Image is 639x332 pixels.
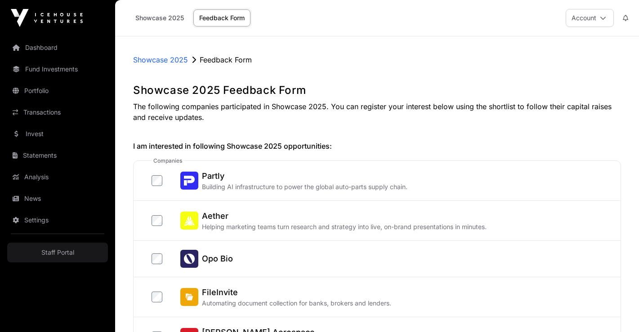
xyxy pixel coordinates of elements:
[7,210,108,230] a: Settings
[152,215,162,226] input: AetherAetherHelping marketing teams turn research and strategy into live, on-brand presentations ...
[202,252,233,265] h2: Opo Bio
[202,210,487,222] h2: Aether
[7,167,108,187] a: Analysis
[180,250,198,268] img: Opo Bio
[202,286,391,299] h2: FileInvite
[566,9,614,27] button: Account
[133,141,621,151] h2: I am interested in following Showcase 2025 opportunities:
[152,292,162,302] input: FileInviteFileInviteAutomating document collection for banks, brokers and lenders.
[133,83,621,97] h1: Showcase 2025 Feedback Form
[133,54,188,65] a: Showcase 2025
[7,59,108,79] a: Fund Investments
[133,101,621,123] p: The following companies participated in Showcase 2025. You can register your interest below using...
[152,175,162,186] input: PartlyPartlyBuilding AI infrastructure to power the global auto-parts supply chain.
[202,222,487,231] p: Helping marketing teams turn research and strategy into live, on-brand presentations in minutes.
[200,54,252,65] p: Feedback Form
[7,146,108,165] a: Statements
[180,288,198,306] img: FileInvite
[130,9,190,27] a: Showcase 2025
[7,102,108,122] a: Transactions
[193,9,250,27] a: Feedback Form
[7,189,108,208] a: News
[180,172,198,190] img: Partly
[202,170,407,182] h2: Partly
[180,212,198,230] img: Aether
[7,81,108,101] a: Portfolio
[152,253,162,264] input: Opo BioOpo Bio
[594,289,639,332] iframe: Chat Widget
[202,182,407,191] p: Building AI infrastructure to power the global auto-parts supply chain.
[7,38,108,58] a: Dashboard
[202,299,391,308] p: Automating document collection for banks, brokers and lenders.
[7,243,108,262] a: Staff Portal
[152,157,184,164] span: companies
[11,9,83,27] img: Icehouse Ventures Logo
[7,124,108,144] a: Invest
